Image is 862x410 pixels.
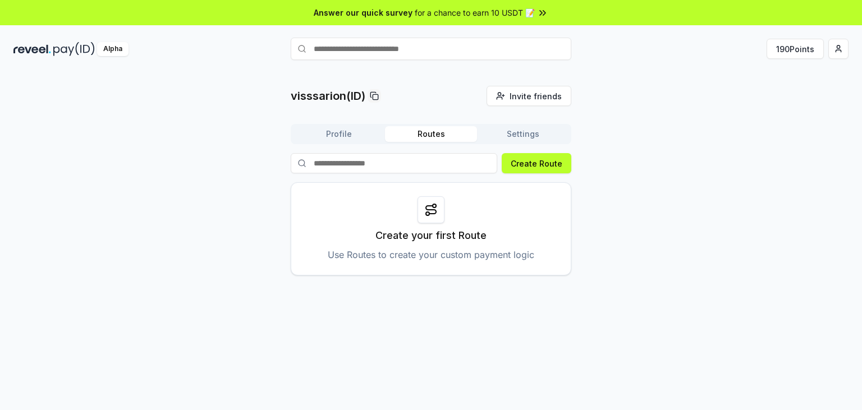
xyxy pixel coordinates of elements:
[293,126,385,142] button: Profile
[97,42,129,56] div: Alpha
[502,153,571,173] button: Create Route
[415,7,535,19] span: for a chance to earn 10 USDT 📝
[477,126,569,142] button: Settings
[291,88,365,104] p: visssarion(ID)
[13,42,51,56] img: reveel_dark
[328,248,534,261] p: Use Routes to create your custom payment logic
[767,39,824,59] button: 190Points
[375,228,487,243] p: Create your first Route
[314,7,412,19] span: Answer our quick survey
[385,126,477,142] button: Routes
[53,42,95,56] img: pay_id
[510,90,562,102] span: Invite friends
[487,86,571,106] button: Invite friends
